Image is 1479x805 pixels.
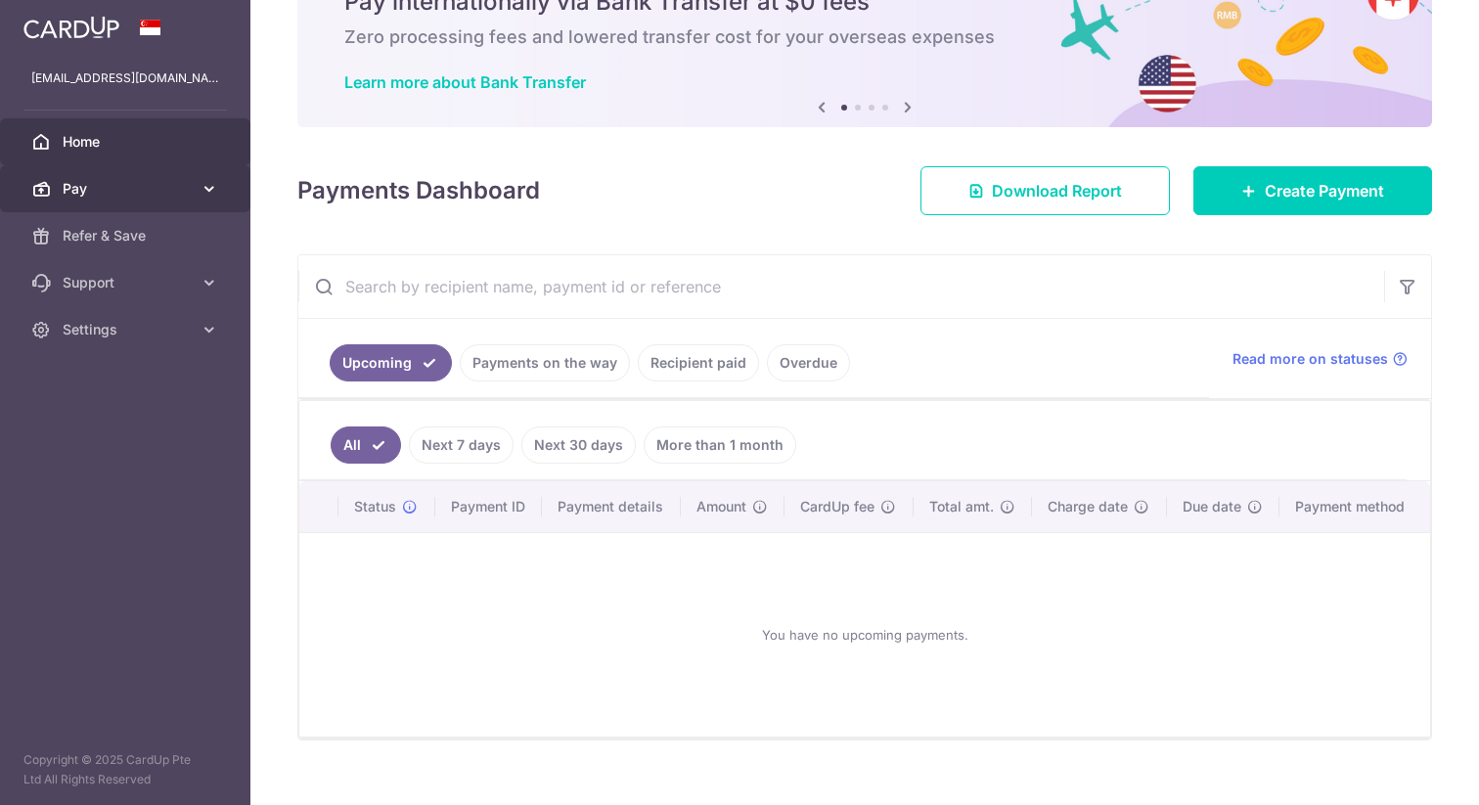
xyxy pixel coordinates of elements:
a: Next 30 days [521,426,636,464]
a: Recipient paid [638,344,759,381]
span: Due date [1183,497,1241,516]
h6: Zero processing fees and lowered transfer cost for your overseas expenses [344,25,1385,49]
a: Read more on statuses [1232,349,1408,369]
input: Search by recipient name, payment id or reference [298,255,1384,318]
h4: Payments Dashboard [297,173,540,208]
th: Payment details [542,481,681,532]
p: [EMAIL_ADDRESS][DOMAIN_NAME] [31,68,219,88]
span: Settings [63,320,192,339]
div: You have no upcoming payments. [323,549,1407,721]
span: Home [63,132,192,152]
span: Download Report [992,179,1122,202]
a: Next 7 days [409,426,514,464]
a: Payments on the way [460,344,630,381]
a: More than 1 month [644,426,796,464]
a: Learn more about Bank Transfer [344,72,586,92]
span: Amount [696,497,746,516]
a: Upcoming [330,344,452,381]
span: Status [354,497,396,516]
span: Total amt. [929,497,994,516]
th: Payment ID [435,481,542,532]
span: Create Payment [1265,179,1384,202]
a: Create Payment [1193,166,1432,215]
a: Download Report [920,166,1170,215]
span: Support [63,273,192,292]
span: Charge date [1048,497,1128,516]
a: Overdue [767,344,850,381]
span: Read more on statuses [1232,349,1388,369]
span: CardUp fee [800,497,874,516]
span: Refer & Save [63,226,192,246]
th: Payment method [1279,481,1430,532]
span: Pay [63,179,192,199]
img: CardUp [23,16,119,39]
a: All [331,426,401,464]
